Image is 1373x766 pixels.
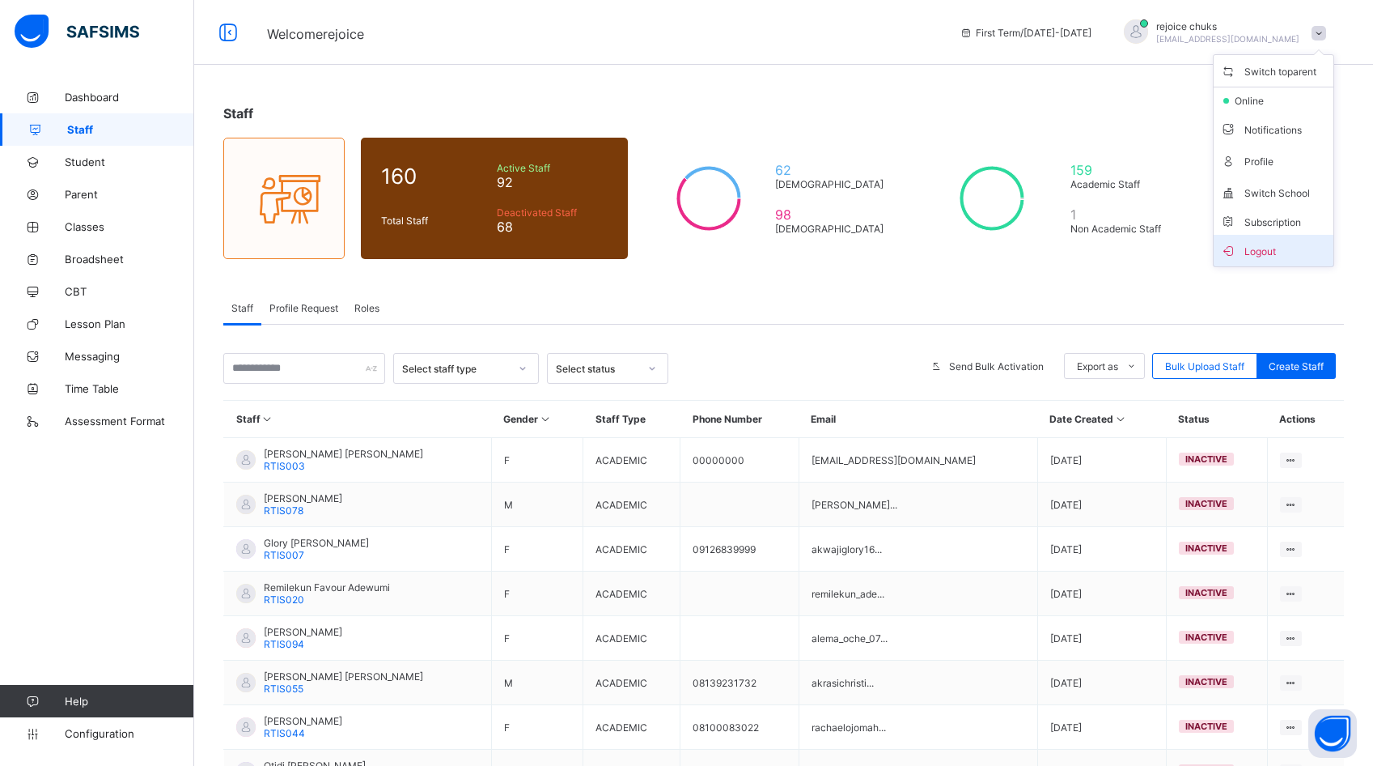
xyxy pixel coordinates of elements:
span: [DEMOGRAPHIC_DATA] [775,223,891,235]
td: [DATE] [1037,438,1166,483]
span: [EMAIL_ADDRESS][DOMAIN_NAME] [1156,34,1299,44]
span: Non Academic Staff [1070,223,1174,235]
td: 08100083022 [680,705,799,750]
span: inactive [1185,498,1227,509]
td: [EMAIL_ADDRESS][DOMAIN_NAME] [799,438,1037,483]
span: [PERSON_NAME] [PERSON_NAME] [264,670,423,683]
td: akrasichristi... [799,661,1037,705]
span: Student [65,155,194,168]
span: 98 [775,206,891,223]
img: safsims [15,15,139,49]
span: Welcome rejoice [267,26,364,42]
td: F [491,705,583,750]
span: Staff [231,302,253,314]
span: Bulk Upload Staff [1165,360,1244,372]
span: Glory [PERSON_NAME] [264,537,369,549]
li: dropdown-list-item-text-5 [1214,177,1333,208]
button: Open asap [1308,709,1357,758]
span: Staff [223,105,253,121]
td: ACADEMIC [583,572,680,616]
span: Dashboard [65,91,194,104]
span: 62 [775,162,891,178]
td: 09126839999 [680,527,799,572]
span: inactive [1185,676,1227,687]
td: remilekun_ade... [799,572,1037,616]
th: Phone Number [680,401,799,438]
td: M [491,661,583,705]
span: Lesson Plan [65,317,194,330]
span: inactive [1185,632,1227,643]
div: Select staff type [402,363,509,375]
td: [DATE] [1037,661,1166,705]
span: inactive [1185,543,1227,554]
span: RTIS020 [264,594,304,606]
span: Logout [1220,241,1327,260]
th: Gender [491,401,583,438]
li: dropdown-list-item-null-2 [1214,87,1333,113]
td: rachaelojomah... [799,705,1037,750]
span: Parent [65,188,194,201]
span: Broadsheet [65,253,194,266]
th: Date Created [1037,401,1166,438]
span: Profile [1220,151,1327,170]
th: Staff [224,401,492,438]
span: inactive [1185,721,1227,732]
span: CBT [65,285,194,298]
span: Switch School [1220,183,1327,202]
td: ACADEMIC [583,616,680,661]
td: [PERSON_NAME]... [799,483,1037,527]
span: RTIS007 [264,549,304,561]
span: [DEMOGRAPHIC_DATA] [775,178,891,190]
span: Help [65,695,193,708]
th: Email [799,401,1037,438]
td: akwajiglory16... [799,527,1037,572]
td: F [491,572,583,616]
li: dropdown-list-item-null-6 [1214,208,1333,235]
span: Configuration [65,727,193,740]
span: Remilekun Favour Adewumi [264,581,390,594]
span: Export as [1077,360,1118,372]
td: [DATE] [1037,483,1166,527]
span: 92 [497,174,608,190]
span: 160 [381,164,489,189]
td: ACADEMIC [583,705,680,750]
td: [DATE] [1037,705,1166,750]
span: RTIS044 [264,727,305,739]
span: Send Bulk Activation [949,360,1044,372]
span: [PERSON_NAME] [264,626,342,638]
span: [PERSON_NAME] [264,715,342,727]
th: Actions [1267,401,1344,438]
li: dropdown-list-item-text-3 [1214,113,1333,145]
li: dropdown-list-item-buttom-7 [1214,235,1333,266]
td: 00000000 [680,438,799,483]
span: Messaging [65,350,194,363]
td: M [491,483,583,527]
span: Academic Staff [1070,178,1174,190]
span: Classes [65,220,194,233]
span: [PERSON_NAME] [PERSON_NAME] [264,448,423,460]
span: RTIS078 [264,504,303,517]
span: RTIS003 [264,460,305,472]
td: ACADEMIC [583,438,680,483]
span: 159 [1070,162,1174,178]
span: Subscription [1220,216,1301,228]
td: F [491,527,583,572]
span: Roles [354,302,379,314]
span: inactive [1185,587,1227,598]
td: [DATE] [1037,527,1166,572]
th: Staff Type [583,401,680,438]
div: Select status [556,363,638,375]
span: Staff [67,123,194,136]
td: [DATE] [1037,616,1166,661]
span: Profile Request [269,302,338,314]
td: ACADEMIC [583,661,680,705]
li: dropdown-list-item-name-0 [1214,55,1333,87]
span: Time Table [65,382,194,395]
span: session/term information [960,27,1091,39]
span: Switch to parent [1220,62,1327,80]
span: Deactivated Staff [497,206,608,219]
span: rejoice chuks [1156,20,1299,32]
td: F [491,438,583,483]
td: alema_oche_07... [799,616,1037,661]
td: [DATE] [1037,572,1166,616]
